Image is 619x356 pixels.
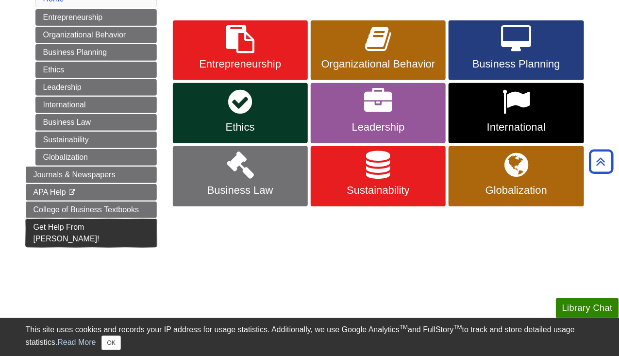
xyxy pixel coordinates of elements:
[180,121,301,134] span: Ethics
[33,223,100,243] span: Get Help From [PERSON_NAME]!
[68,189,76,196] i: This link opens in a new window
[35,79,157,96] a: Leadership
[456,184,576,197] span: Globalization
[318,58,438,70] span: Organizational Behavior
[180,184,301,197] span: Business Law
[33,205,139,214] span: College of Business Textbooks
[26,202,157,218] a: College of Business Textbooks
[26,184,157,201] a: APA Help
[35,62,157,78] a: Ethics
[586,155,617,168] a: Back to Top
[180,58,301,70] span: Entrepreneurship
[173,20,308,81] a: Entrepreneurship
[556,298,619,318] button: Library Chat
[35,149,157,166] a: Globalization
[311,20,446,81] a: Organizational Behavior
[101,336,120,350] button: Close
[35,9,157,26] a: Entrepreneurship
[35,44,157,61] a: Business Planning
[449,20,584,81] a: Business Planning
[35,114,157,131] a: Business Law
[311,146,446,206] a: Sustainability
[26,167,157,183] a: Journals & Newspapers
[57,338,96,346] a: Read More
[173,146,308,206] a: Business Law
[318,121,438,134] span: Leadership
[318,184,438,197] span: Sustainability
[454,324,462,331] sup: TM
[33,188,66,196] span: APA Help
[33,170,116,179] span: Journals & Newspapers
[456,58,576,70] span: Business Planning
[400,324,408,331] sup: TM
[449,83,584,143] a: International
[35,132,157,148] a: Sustainability
[26,324,594,350] div: This site uses cookies and records your IP address for usage statistics. Additionally, we use Goo...
[449,146,584,206] a: Globalization
[35,97,157,113] a: International
[35,27,157,43] a: Organizational Behavior
[173,83,308,143] a: Ethics
[311,83,446,143] a: Leadership
[456,121,576,134] span: International
[26,219,157,247] a: Get Help From [PERSON_NAME]!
